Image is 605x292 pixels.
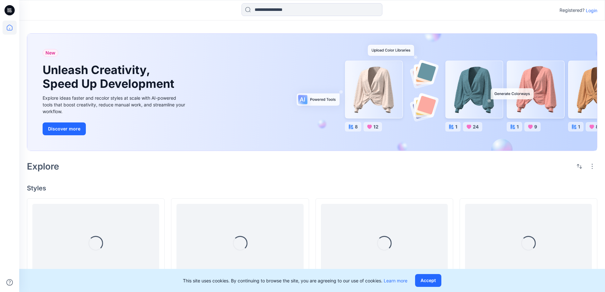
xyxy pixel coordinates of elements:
a: Learn more [384,278,407,283]
h2: Explore [27,161,59,171]
span: New [45,49,55,57]
div: Explore ideas faster and recolor styles at scale with AI-powered tools that boost creativity, red... [43,95,187,115]
p: Login [586,7,597,14]
button: Accept [415,274,441,287]
h1: Unleash Creativity, Speed Up Development [43,63,177,91]
h4: Styles [27,184,597,192]
a: Discover more [43,122,187,135]
button: Discover more [43,122,86,135]
p: This site uses cookies. By continuing to browse the site, you are agreeing to our use of cookies. [183,277,407,284]
p: Registered? [560,6,585,14]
